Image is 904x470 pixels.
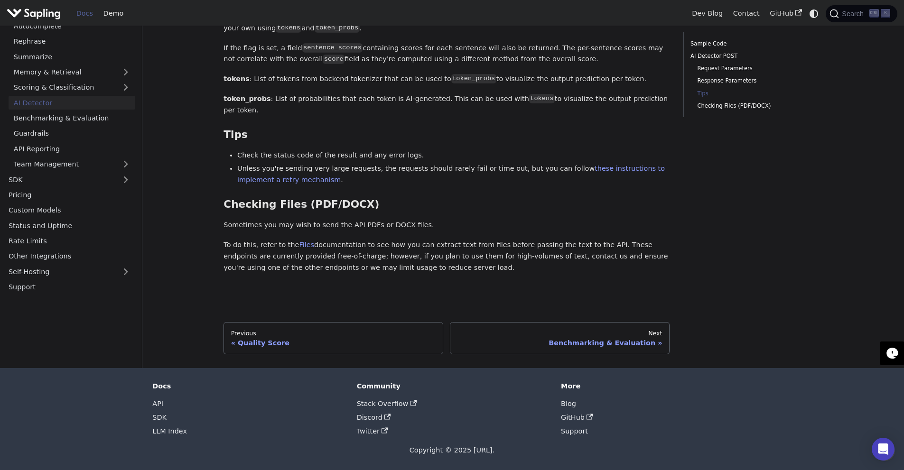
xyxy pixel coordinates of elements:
[152,382,343,390] div: Docs
[881,9,890,18] kbd: K
[152,400,163,407] a: API
[826,5,897,22] button: Search (Ctrl+K)
[687,6,727,21] a: Dev Blog
[224,220,670,231] p: Sometimes you may wish to send the API PDFs or DOCX files.
[9,19,135,33] a: Autocomplete
[690,39,819,48] a: Sample Code
[276,23,301,33] code: tokens
[152,445,751,456] div: Copyright © 2025 [URL].
[224,74,670,85] p: : List of tokens from backend tokenizer that can be used to to visualize the output prediction pe...
[561,382,752,390] div: More
[152,414,167,421] a: SDK
[561,414,593,421] a: GitHub
[450,322,670,354] a: NextBenchmarking & Evaluation
[3,188,135,202] a: Pricing
[872,438,895,461] div: Open Intercom Messenger
[357,427,388,435] a: Twitter
[323,55,345,64] code: score
[764,6,807,21] a: GitHub
[231,330,436,337] div: Previous
[3,173,116,186] a: SDK
[315,23,360,33] code: token_probs
[697,76,816,85] a: Response Parameters
[561,427,588,435] a: Support
[9,65,135,79] a: Memory & Retrieval
[357,414,391,421] a: Discord
[224,129,670,141] h3: Tips
[357,400,417,407] a: Stack Overflow
[7,7,64,20] a: Sapling.ai
[3,234,135,248] a: Rate Limits
[237,165,665,184] a: these instructions to implement a retry mechanism
[9,35,135,48] a: Rephrase
[7,7,61,20] img: Sapling.ai
[9,50,135,64] a: Summarize
[224,43,670,65] p: If the flag is set, a field containing scores for each sentence will also be returned. The per-se...
[224,322,443,354] a: PreviousQuality Score
[71,6,98,21] a: Docs
[224,93,670,116] p: : List of probabilities that each token is AI-generated. This can be used with to visualize the o...
[457,339,662,347] div: Benchmarking & Evaluation
[457,330,662,337] div: Next
[697,89,816,98] a: Tips
[839,10,869,18] span: Search
[224,95,270,102] strong: token_probs
[224,240,670,273] p: To do this, refer to the documentation to see how you can extract text from files before passing ...
[152,427,187,435] a: LLM Index
[302,43,363,53] code: sentence_scores
[224,322,670,354] nav: Docs pages
[237,163,670,186] li: Unless you're sending very large requests, the requests should rarely fail or time out, but you c...
[357,382,548,390] div: Community
[728,6,765,21] a: Contact
[807,7,821,20] button: Switch between dark and light mode (currently system mode)
[299,241,314,249] a: Files
[237,150,670,161] li: Check the status code of the result and any error logs.
[9,127,135,140] a: Guardrails
[224,198,670,211] h3: Checking Files (PDF/DOCX)
[98,6,129,21] a: Demo
[451,74,496,83] code: token_probs
[3,280,135,294] a: Support
[3,265,135,279] a: Self-Hosting
[697,64,816,73] a: Request Parameters
[3,219,135,233] a: Status and Uptime
[3,249,135,263] a: Other Integrations
[529,94,555,103] code: tokens
[561,400,576,407] a: Blog
[231,339,436,347] div: Quality Score
[697,101,816,111] a: Checking Files (PDF/DOCX)
[116,173,135,186] button: Expand sidebar category 'SDK'
[690,52,819,61] a: AI Detector POST
[9,111,135,125] a: Benchmarking & Evaluation
[9,157,135,171] a: Team Management
[9,96,135,110] a: AI Detector
[3,203,135,217] a: Custom Models
[9,142,135,156] a: API Reporting
[224,75,250,83] strong: tokens
[9,81,135,94] a: Scoring & Classification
